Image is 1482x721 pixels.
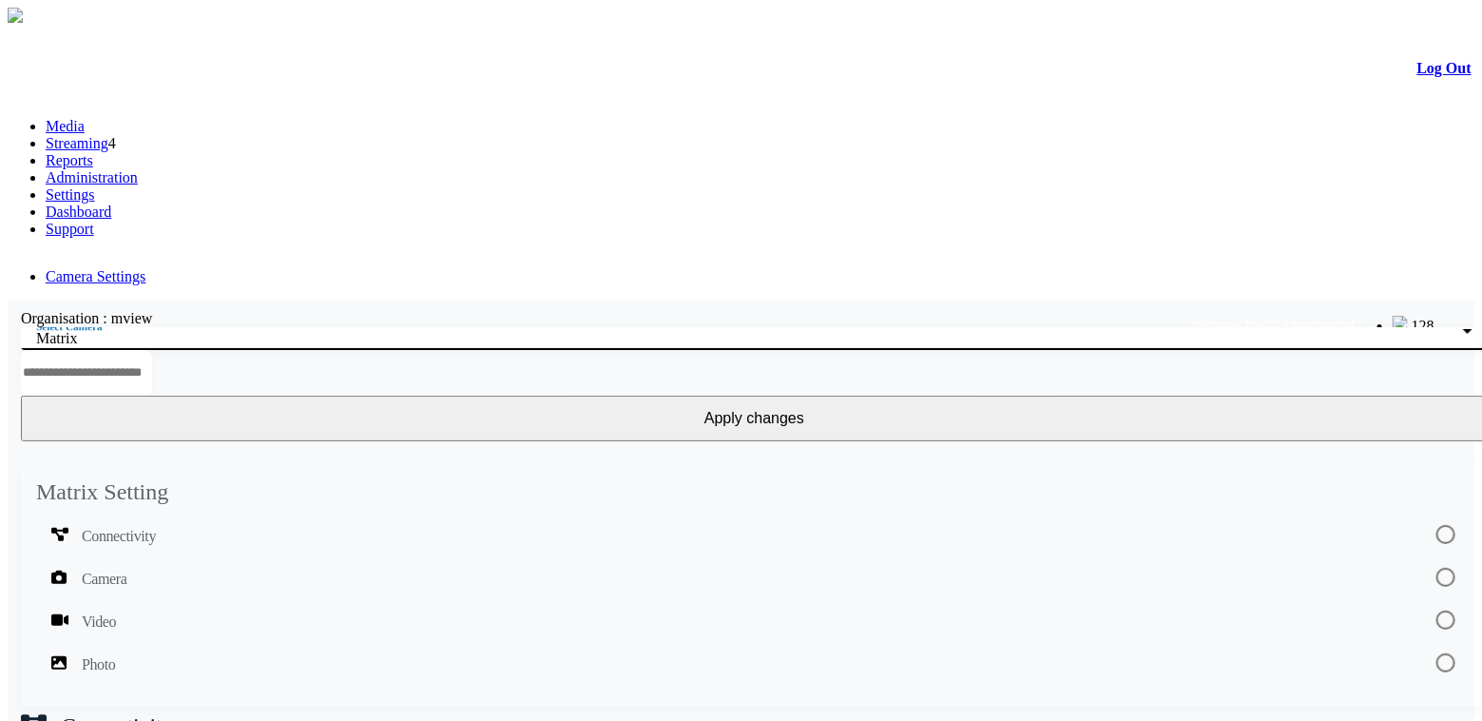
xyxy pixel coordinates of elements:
[46,152,93,168] a: Reports
[108,135,116,151] span: 4
[46,169,138,185] a: Administration
[82,646,115,684] span: Photo
[46,186,95,203] a: Settings
[36,479,168,505] mat-card-title: Matrix Setting
[82,517,156,555] span: Connectivity
[46,135,108,151] a: Streaming
[8,8,23,23] img: arrow-3.png
[46,204,111,220] a: Dashboard
[36,330,78,346] span: Matrix
[46,221,94,237] a: Support
[46,268,145,284] a: Camera Settings
[1417,60,1472,76] a: Log Out
[21,310,152,326] label: Organisation : mview
[82,560,126,598] span: Camera
[46,118,85,134] a: Media
[82,603,116,641] span: Video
